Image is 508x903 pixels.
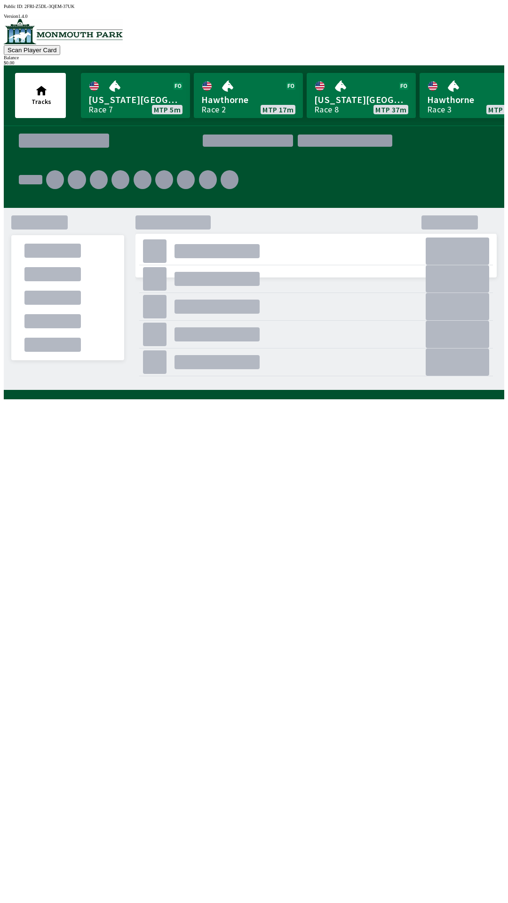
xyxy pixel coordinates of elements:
[201,94,295,106] span: Hawthorne
[314,94,408,106] span: [US_STATE][GEOGRAPHIC_DATA]
[194,73,303,118] a: HawthorneRace 2MTP 17m
[262,106,294,113] span: MTP 17m
[314,106,339,113] div: Race 8
[4,55,504,60] div: Balance
[32,97,51,106] span: Tracks
[4,60,504,65] div: $ 0.00
[24,4,75,9] span: 2FRI-Z5DL-3QEM-37UK
[4,4,504,9] div: Public ID:
[201,106,226,113] div: Race 2
[154,106,181,113] span: MTP 5m
[88,106,113,113] div: Race 7
[375,106,406,113] span: MTP 37m
[4,14,504,19] div: Version 1.4.0
[4,45,60,55] button: Scan Player Card
[4,19,123,44] img: venue logo
[427,106,452,113] div: Race 3
[81,73,190,118] a: [US_STATE][GEOGRAPHIC_DATA]Race 7MTP 5m
[307,73,416,118] a: [US_STATE][GEOGRAPHIC_DATA]Race 8MTP 37m
[88,94,183,106] span: [US_STATE][GEOGRAPHIC_DATA]
[15,73,66,118] button: Tracks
